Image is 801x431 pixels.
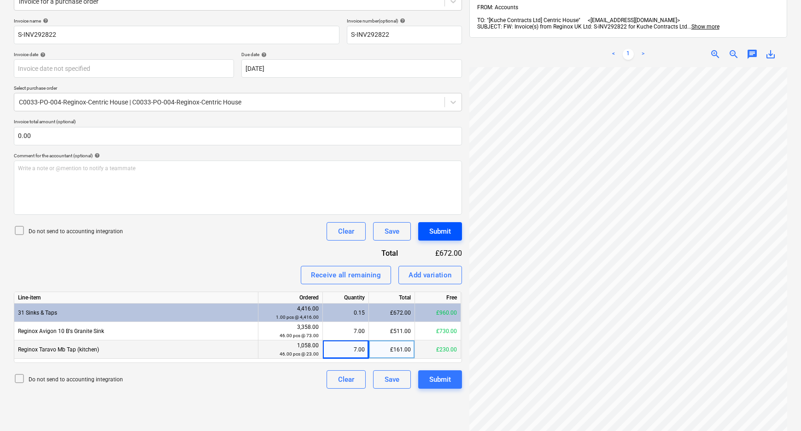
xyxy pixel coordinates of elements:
div: £161.00 [369,340,415,359]
div: Clear [338,225,354,237]
span: chat [747,49,758,60]
button: Clear [327,370,366,389]
button: Submit [418,370,462,389]
div: 4,416.00 [262,305,319,322]
div: £672.00 [369,304,415,322]
div: 7.00 [327,340,365,359]
div: Submit [429,225,451,237]
div: £230.00 [415,340,461,359]
span: FROM: Accounts [477,4,518,11]
span: TO: "[Kuche Contracts Ltd] Centric House" <[EMAIL_ADDRESS][DOMAIN_NAME]> [477,17,680,23]
div: Line-item [14,292,258,304]
span: help [38,52,46,57]
p: Invoice total amount (optional) [14,119,462,126]
div: Total [369,292,415,304]
span: SUBJECT: FW: Invoice(s) from Reginox UK Ltd: S-INV292822 for Kuche Contracts Ltd [477,23,687,30]
div: Invoice name [14,18,339,24]
div: 7.00 [327,322,365,340]
div: Invoice number (optional) [347,18,462,24]
button: Save [373,222,411,241]
span: help [93,153,100,158]
input: Invoice name [14,26,339,44]
div: Reginox Taravo Mb Tap (kitchen) [14,340,258,359]
small: 46.00 pcs @ 23.00 [280,351,319,356]
div: Quantity [323,292,369,304]
div: Save [385,374,399,385]
div: 1,058.00 [262,341,319,358]
div: Save [385,225,399,237]
input: Invoice number [347,26,462,44]
div: Free [415,292,461,304]
div: £960.00 [415,304,461,322]
div: Add variation [409,269,452,281]
button: Clear [327,222,366,241]
small: 1.00 pcs @ 4,416.00 [276,315,319,320]
div: 0.15 [327,304,365,322]
span: 31 Sinks & Taps [18,310,57,316]
div: Receive all remaining [311,269,381,281]
span: save_alt [765,49,776,60]
button: Add variation [398,266,462,284]
a: Next page [637,49,649,60]
input: Invoice date not specified [14,59,234,78]
span: ... [687,23,719,30]
span: zoom_in [710,49,721,60]
div: 3,358.00 [262,323,319,340]
button: Submit [418,222,462,241]
span: zoom_out [728,49,739,60]
div: £511.00 [369,322,415,340]
div: Invoice date [14,52,234,57]
input: Due date not specified [241,59,462,78]
iframe: Chat Widget [755,387,801,431]
input: Invoice total amount (optional) [14,127,462,145]
div: Total [342,248,413,259]
small: 46.00 pcs @ 73.00 [280,333,319,338]
a: Page 1 is your current page [623,49,634,60]
div: £672.00 [413,248,462,259]
span: help [259,52,267,57]
a: Previous page [608,49,619,60]
span: Show more [691,23,719,30]
div: Clear [338,374,354,385]
p: Do not send to accounting integration [29,376,123,384]
div: Comment for the accountant (optional) [14,153,462,159]
div: Reginox Avigon 10 B's Granite Sink [14,322,258,340]
div: Submit [429,374,451,385]
button: Save [373,370,411,389]
p: Select purchase order [14,85,462,93]
span: help [41,18,48,23]
button: Receive all remaining [301,266,391,284]
span: help [398,18,405,23]
div: Due date [241,52,462,57]
div: Ordered [258,292,323,304]
div: £730.00 [415,322,461,340]
p: Do not send to accounting integration [29,228,123,236]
